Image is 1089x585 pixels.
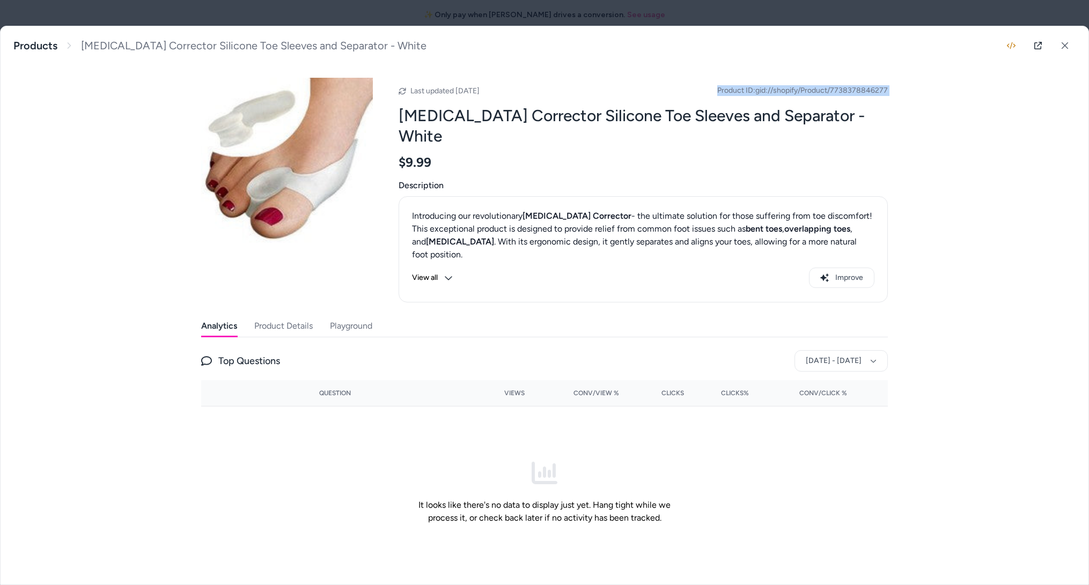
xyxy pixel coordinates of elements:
[412,210,874,261] div: Introducing our revolutionary - the ultimate solution for those suffering from toe discomfort! Th...
[701,384,749,402] button: Clicks%
[721,389,749,397] span: Clicks%
[201,315,237,337] button: Analytics
[784,224,850,234] strong: overlapping toes
[412,268,453,288] button: View all
[542,384,620,402] button: Conv/View %
[399,179,888,192] span: Description
[399,106,888,146] h2: [MEDICAL_DATA] Corrector Silicone Toe Sleeves and Separator - White
[523,211,631,221] strong: [MEDICAL_DATA] Corrector
[477,384,525,402] button: Views
[504,389,525,397] span: Views
[407,415,682,569] div: It looks like there's no data to display just yet. Hang tight while we process it, or check back ...
[399,154,431,171] span: $9.99
[717,85,888,96] span: Product ID: gid://shopify/Product/7738378846277
[636,384,684,402] button: Clicks
[426,236,494,247] strong: [MEDICAL_DATA]
[319,384,351,402] button: Question
[809,268,874,288] button: Improve
[661,389,684,397] span: Clicks
[746,224,782,234] strong: bent toes
[330,315,372,337] button: Playground
[573,389,619,397] span: Conv/View %
[410,86,480,95] span: Last updated [DATE]
[13,39,426,53] nav: breadcrumb
[13,39,57,53] a: Products
[794,350,888,372] button: [DATE] - [DATE]
[218,353,280,368] span: Top Questions
[201,78,373,249] img: e0f7f592-7678-47b3-a25c-16180678f699.jpg
[766,384,847,402] button: Conv/Click %
[319,389,351,397] span: Question
[799,389,847,397] span: Conv/Click %
[254,315,313,337] button: Product Details
[81,39,426,53] span: [MEDICAL_DATA] Corrector Silicone Toe Sleeves and Separator - White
